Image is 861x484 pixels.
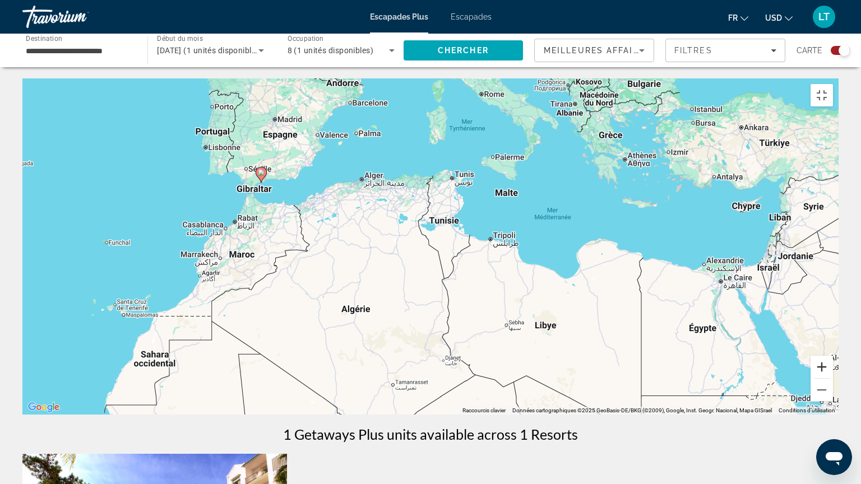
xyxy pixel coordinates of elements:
[809,5,839,29] button: Menu utilisateur
[25,400,62,415] a: Ouvrir cette zone dans Google Maps (dans une nouvelle fenêtre)
[779,407,835,413] a: Conditions d’utilisation (s’ouvre dans un nouvel onglet)
[811,84,833,106] button: Passer en plein écran
[765,13,782,22] span: USD
[370,12,428,21] a: Escapades Plus
[157,35,203,43] span: Début du mois
[765,10,793,26] button: Changer de devise
[404,40,523,61] button: Rechercher
[811,356,833,378] button: Zoom avant
[728,13,738,22] span: Fr
[544,44,645,57] mat-select: Trier par
[288,35,324,43] span: Occupation
[797,43,822,58] span: Carte
[462,407,506,415] button: Raccourcis clavier
[283,426,578,443] h1: 1 Getaways Plus units available across 1 Resorts
[288,46,374,55] span: 8 (1 unités disponibles)
[728,10,748,26] button: Changer la langue
[22,2,135,31] a: Travorium
[26,34,62,42] span: Destination
[816,439,852,475] iframe: Bouton de lancement de la fenêtre de messagerie
[811,379,833,401] button: Zoom arrière
[451,12,492,21] a: Escapades
[512,407,772,413] span: Données cartographiques ©2025 GeoBasis-DE/BKG (©2009), Google, Inst. Geogr. Nacional, Mapa GISrael
[25,400,62,415] img: Google (en anglais)
[26,44,133,58] input: Sélectionnez la destination
[157,46,263,55] span: [DATE] (1 unités disponibles)
[438,46,489,55] span: Chercher
[818,11,830,22] span: LT
[665,39,785,62] button: Filtres
[544,46,651,55] span: Meilleures affaires
[674,46,712,55] span: Filtres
